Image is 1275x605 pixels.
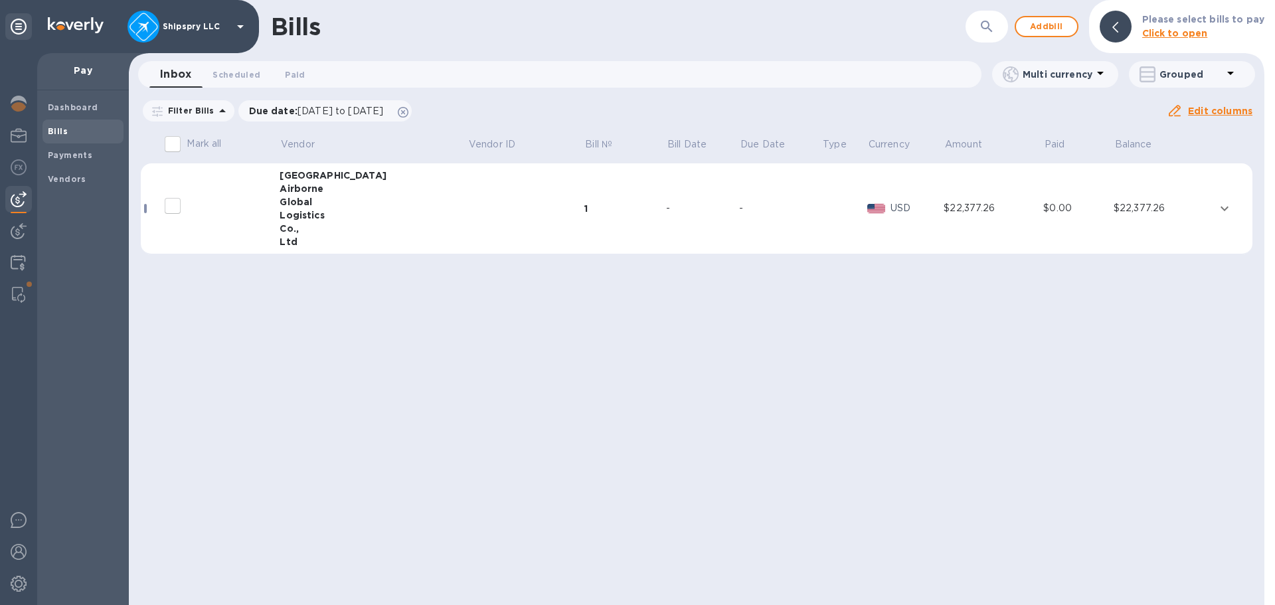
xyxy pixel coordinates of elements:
img: Credit hub [11,255,26,271]
h1: Bills [271,13,320,41]
b: Please select bills to pay [1142,14,1264,25]
b: Click to open [1142,28,1208,39]
span: [DATE] to [DATE] [297,106,383,116]
div: Due date:[DATE] to [DATE] [238,100,412,122]
p: Mark all [187,137,221,151]
span: Vendor ID [469,137,533,151]
div: Airborne [280,182,467,195]
p: USD [891,201,944,215]
div: $22,377.26 [1114,201,1213,215]
p: Vendor [281,137,315,151]
p: Bill Date [667,137,707,151]
p: Due Date [740,137,785,151]
b: Dashboard [48,102,98,112]
div: - [739,201,821,215]
b: Bills [48,126,68,136]
u: Edit columns [1188,106,1252,116]
img: My Profile [11,128,27,143]
p: Filter Bills [163,105,214,116]
p: Type [823,137,847,151]
img: Foreign exchange [11,159,27,175]
div: $0.00 [1043,201,1114,215]
span: Inbox [160,65,191,84]
p: Grouped [1159,68,1223,81]
b: Payments [48,150,92,160]
p: Multi currency [1023,68,1092,81]
div: Co., [280,222,467,235]
p: Vendor ID [469,137,515,151]
div: 1 [584,202,667,215]
div: Unpin categories [5,13,32,40]
span: Bill № [585,137,630,151]
p: Shipspry LLC [163,22,229,31]
img: USD [867,204,885,213]
b: Vendors [48,174,86,184]
p: Bill № [585,137,612,151]
p: Due date : [249,104,390,118]
p: Paid [1045,137,1065,151]
p: Balance [1115,137,1152,151]
img: Logo [48,17,104,33]
span: Amount [945,137,999,151]
div: Global [280,195,467,209]
div: $22,377.26 [944,201,1043,215]
button: expand row [1215,199,1234,218]
div: Logistics [280,209,467,222]
p: Currency [869,137,910,151]
span: Vendor [281,137,332,151]
div: - [666,201,739,215]
button: Addbill [1015,16,1078,37]
span: Paid [1045,137,1082,151]
div: [GEOGRAPHIC_DATA] [280,169,467,182]
span: Paid [285,68,305,82]
span: Balance [1115,137,1169,151]
p: Amount [945,137,982,151]
div: Ltd [280,235,467,248]
span: Add bill [1027,19,1066,35]
span: Scheduled [212,68,260,82]
p: Pay [48,64,118,77]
